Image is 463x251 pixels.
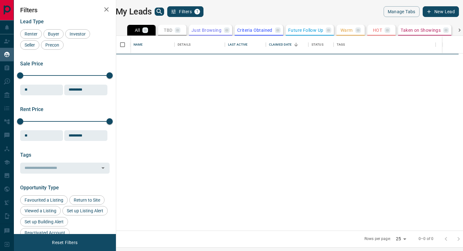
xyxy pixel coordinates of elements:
span: Opportunity Type [20,185,59,191]
p: Warm [340,28,353,32]
span: Set up Building Alert [22,219,66,224]
div: Claimed Date [269,36,292,53]
span: Investor [67,31,88,36]
span: Buyer [46,31,61,36]
div: Status [312,36,323,53]
p: 0–0 of 0 [419,236,433,242]
div: Last Active [225,36,266,53]
div: Return to Site [69,195,105,205]
p: Rows per page: [364,236,391,242]
span: Precon [43,42,61,47]
div: Viewed a Listing [20,206,61,215]
div: Investor [65,29,90,39]
div: 25 [393,234,409,243]
div: Set up Listing Alert [62,206,108,215]
span: Favourited a Listing [22,198,66,203]
div: Tags [334,36,436,53]
div: Precon [41,40,64,50]
span: Sale Price [20,61,43,67]
p: All [135,28,140,32]
div: Status [308,36,334,53]
button: Reset Filters [48,237,82,248]
div: Claimed Date [266,36,308,53]
div: Reactivated Account [20,228,70,237]
p: Criteria Obtained [237,28,272,32]
div: Details [174,36,225,53]
span: 1 [195,9,199,14]
h2: Filters [20,6,110,14]
span: Reactivated Account [22,230,67,235]
button: search button [155,8,164,16]
span: Seller [22,42,37,47]
div: Name [130,36,174,53]
p: Just Browsing [191,28,221,32]
div: Buyer [43,29,64,39]
span: Lead Type [20,19,44,25]
span: Renter [22,31,40,36]
button: Sort [292,40,300,49]
button: New Lead [423,6,459,17]
span: Return to Site [71,198,102,203]
div: Renter [20,29,42,39]
p: TBD [164,28,172,32]
div: Tags [337,36,345,53]
div: Details [178,36,191,53]
div: Set up Building Alert [20,217,68,226]
span: Viewed a Listing [22,208,59,213]
p: Future Follow Up [288,28,323,32]
h1: My Leads [116,7,152,17]
button: Open [99,164,107,172]
div: Seller [20,40,39,50]
button: Manage Tabs [384,6,420,17]
span: Tags [20,152,31,158]
p: HOT [373,28,382,32]
p: Taken on Showings [401,28,441,32]
span: Set up Listing Alert [65,208,106,213]
div: Favourited a Listing [20,195,68,205]
button: Filters1 [167,6,203,17]
span: Rent Price [20,106,43,112]
div: Name [134,36,143,53]
div: Last Active [228,36,248,53]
